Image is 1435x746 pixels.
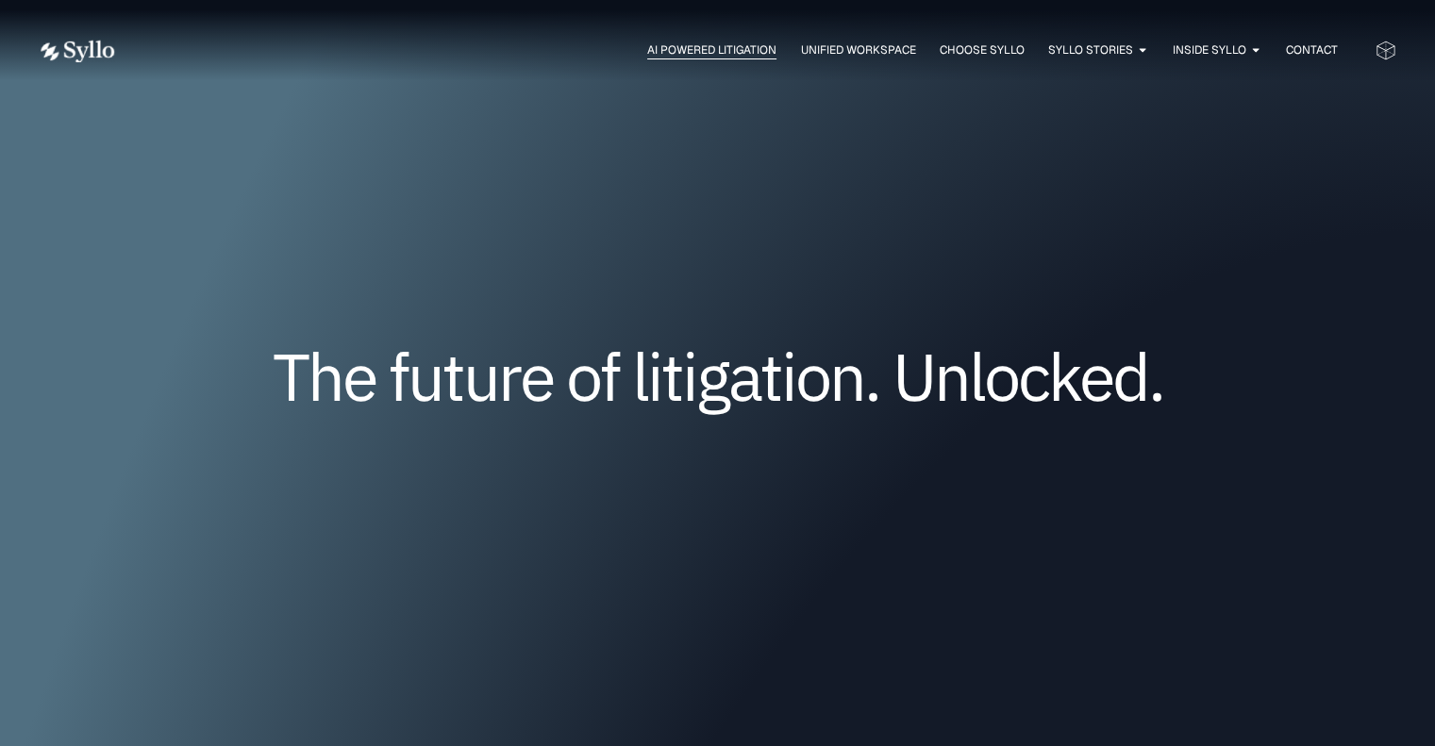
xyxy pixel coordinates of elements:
[800,41,915,58] a: Unified Workspace
[152,345,1284,407] h1: The future of litigation. Unlocked.
[939,41,1024,58] a: Choose Syllo
[1172,41,1245,58] a: Inside Syllo
[153,41,1337,59] div: Menu Toggle
[153,41,1337,59] nav: Menu
[1047,41,1132,58] a: Syllo Stories
[38,40,115,63] img: white logo
[647,41,776,58] a: AI Powered Litigation
[1285,41,1337,58] a: Contact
